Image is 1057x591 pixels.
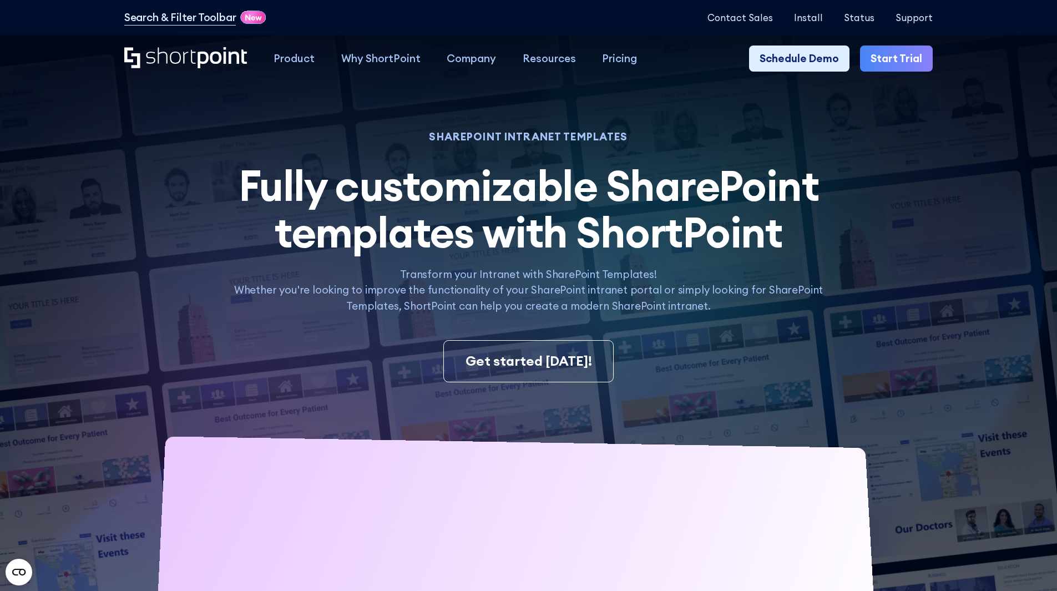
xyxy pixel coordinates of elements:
a: Support [896,12,933,23]
p: Transform your Intranet with SharePoint Templates! Whether you're looking to improve the function... [219,266,837,314]
div: Why ShortPoint [341,50,421,67]
a: Status [844,12,874,23]
a: Pricing [589,46,651,72]
a: Search & Filter Toolbar [124,9,236,26]
div: Pricing [602,50,637,67]
a: Home [124,47,247,70]
a: Schedule Demo [749,46,849,72]
div: Company [447,50,496,67]
button: Open CMP widget [6,559,32,585]
div: Get started [DATE]! [466,351,592,371]
a: Company [433,46,509,72]
a: Contact Sales [707,12,773,23]
a: Get started [DATE]! [443,340,613,382]
div: Resources [523,50,576,67]
a: Start Trial [860,46,933,72]
div: Product [274,50,315,67]
a: Product [260,46,328,72]
span: Fully customizable SharePoint templates with ShortPoint [239,159,819,259]
a: Why ShortPoint [328,46,434,72]
h1: SHAREPOINT INTRANET TEMPLATES [219,132,837,142]
a: Resources [509,46,589,72]
a: Install [794,12,823,23]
